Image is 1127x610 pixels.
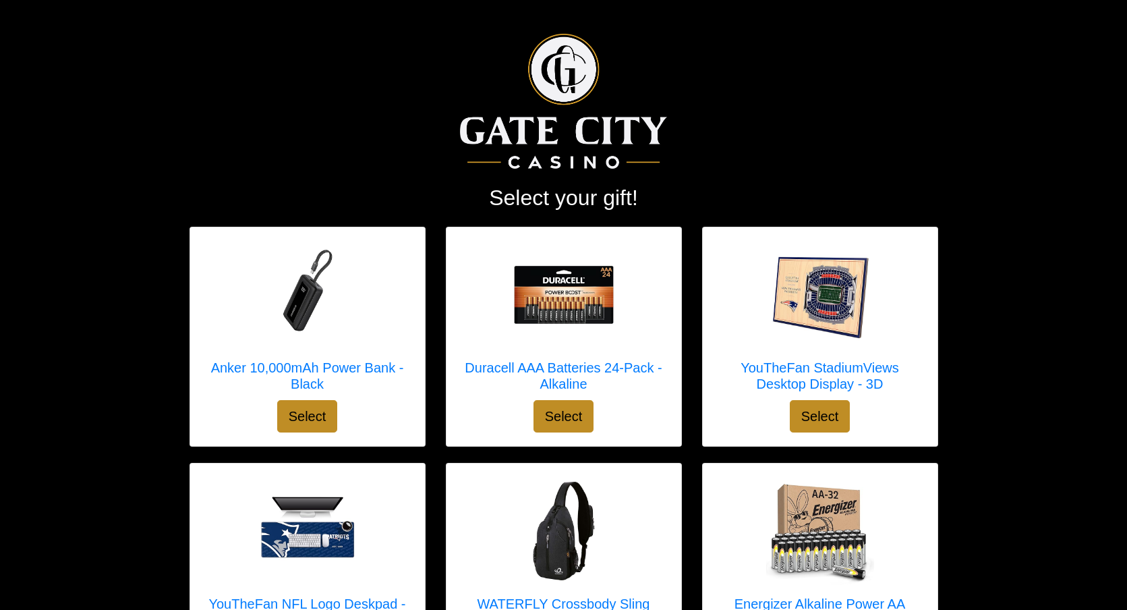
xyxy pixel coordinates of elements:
[254,241,362,349] img: Anker 10,000mAh Power Bank - Black
[533,400,594,433] button: Select
[190,185,938,211] h2: Select your gift!
[204,241,411,400] a: Anker 10,000mAh Power Bank - Black Anker 10,000mAh Power Bank - Black
[460,241,668,400] a: Duracell AAA Batteries 24-Pack - Alkaline Duracell AAA Batteries 24-Pack - Alkaline
[460,34,667,169] img: Logo
[510,241,618,349] img: Duracell AAA Batteries 24-Pack - Alkaline
[510,477,618,585] img: WATERFLY Crossbody Sling Backpack - Black
[716,360,924,392] h5: YouTheFan StadiumViews Desktop Display - 3D
[766,477,874,585] img: Energizer Alkaline Power AA Batteries 32 Count - Alkaline
[766,241,874,349] img: YouTheFan StadiumViews Desktop Display - 3D
[254,477,362,585] img: YouTheFan NFL Logo Deskpad - XL
[204,360,411,392] h5: Anker 10,000mAh Power Bank - Black
[790,400,850,433] button: Select
[716,241,924,400] a: YouTheFan StadiumViews Desktop Display - 3D YouTheFan StadiumViews Desktop Display - 3D
[277,400,338,433] button: Select
[460,360,668,392] h5: Duracell AAA Batteries 24-Pack - Alkaline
